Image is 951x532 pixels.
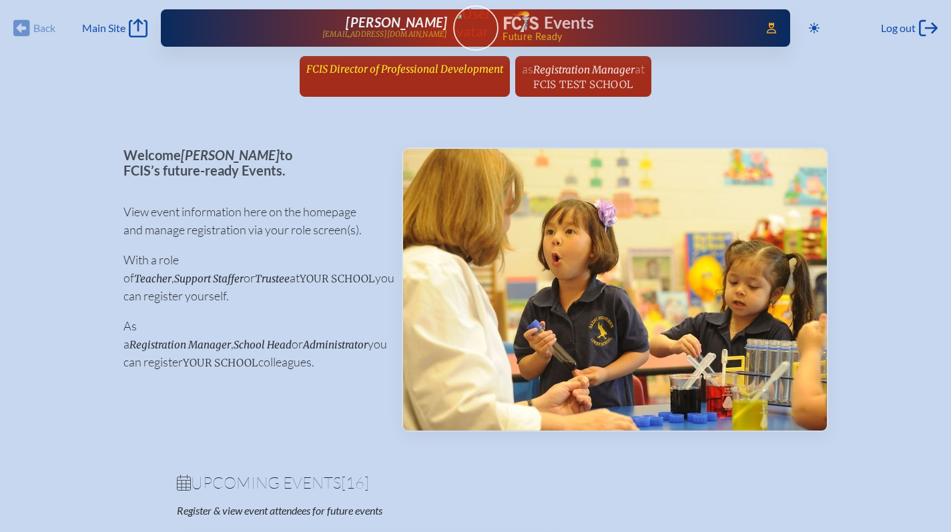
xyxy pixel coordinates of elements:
[635,61,645,76] span: at
[300,272,375,285] span: your school
[123,251,380,305] p: With a role of , or at you can register yourself.
[517,56,650,97] a: asRegistration ManageratFCIS Test School
[341,473,369,493] span: [16]
[533,63,635,76] span: Registration Manager
[403,149,827,431] img: Events
[453,5,499,51] a: User Avatar
[123,148,380,178] p: Welcome to FCIS’s future-ready Events.
[255,272,290,285] span: Trustee
[123,317,380,371] p: As a , or you can register colleagues.
[346,14,447,30] span: [PERSON_NAME]
[174,272,244,285] span: Support Staffer
[234,338,292,351] span: School Head
[181,147,280,163] span: [PERSON_NAME]
[301,56,509,81] a: FCIS Director of Professional Development
[504,11,748,41] div: FCIS Events — Future ready
[306,63,503,75] span: FCIS Director of Professional Development
[522,61,533,76] span: as
[82,19,147,37] a: Main Site
[503,32,747,41] span: Future Ready
[533,78,633,91] span: FCIS Test School
[129,338,231,351] span: Registration Manager
[123,203,380,239] p: View event information here on the homepage and manage registration via your role screen(s).
[183,356,258,369] span: your school
[177,504,529,517] p: Register & view event attendees for future events
[447,5,504,40] img: User Avatar
[881,21,916,35] span: Log out
[204,15,448,41] a: [PERSON_NAME][EMAIL_ADDRESS][DOMAIN_NAME]
[134,272,172,285] span: Teacher
[322,30,448,39] p: [EMAIL_ADDRESS][DOMAIN_NAME]
[177,475,775,491] h1: Upcoming Events
[303,338,368,351] span: Administrator
[82,21,125,35] span: Main Site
